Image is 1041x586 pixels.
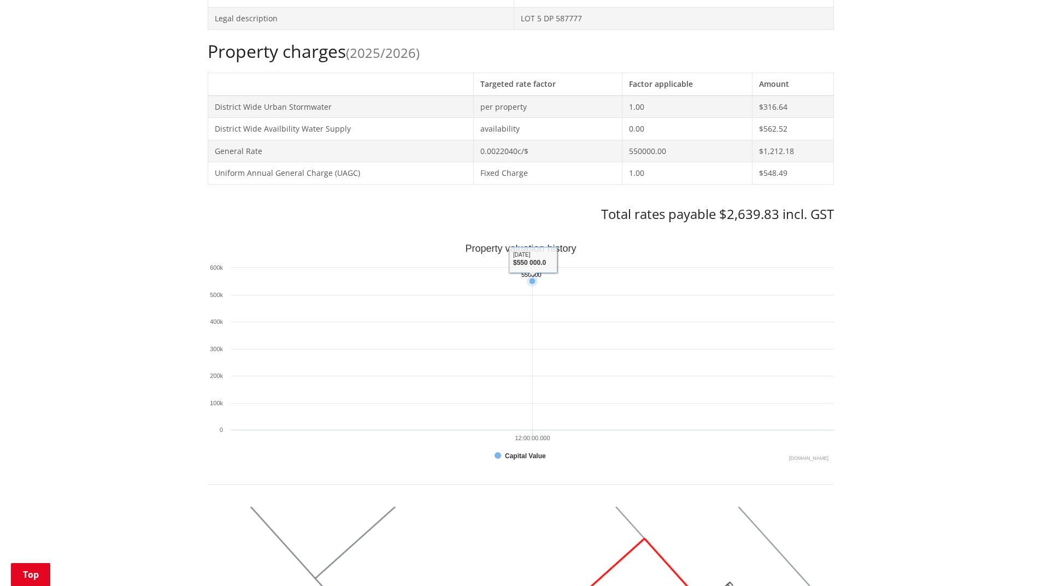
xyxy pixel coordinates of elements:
[465,243,576,254] text: Property valuation history
[210,292,223,298] text: 500k
[991,540,1030,579] iframe: Messenger Launcher
[208,162,473,185] td: Uniform Annual General Charge (UAGC)
[208,244,834,463] div: Property valuation history. Highcharts interactive chart.
[521,271,542,278] text: 550000
[622,140,752,162] td: 550000.00
[208,96,473,118] td: District Wide Urban Stormwater
[622,118,752,140] td: 0.00
[473,96,622,118] td: per property
[473,73,622,95] th: Targeted rate factor
[752,118,833,140] td: $562.52
[752,162,833,185] td: $548.49
[210,264,223,271] text: 600k
[208,206,834,222] h3: Total rates payable $2,639.83 incl. GST
[752,96,833,118] td: $316.64
[346,44,420,62] span: (2025/2026)
[529,277,536,284] path: Sunday, Jun 30, 2024, 550,000. Capital Value.
[752,73,833,95] th: Amount
[208,244,834,463] svg: Interactive chart
[622,96,752,118] td: 1.00
[210,400,223,406] text: 100k
[495,451,548,461] button: Show Capital Value
[208,41,834,62] h2: Property charges
[219,427,222,433] text: 0
[515,435,550,441] text: 12:00:00.000
[473,140,622,162] td: 0.0022040c/$
[210,318,223,325] text: 400k
[208,7,514,29] td: Legal description
[210,346,223,352] text: 300k
[11,563,50,586] a: Top
[208,140,473,162] td: General Rate
[752,140,833,162] td: $1,212.18
[208,118,473,140] td: District Wide Availbility Water Supply
[622,73,752,95] th: Factor applicable
[210,372,223,379] text: 200k
[514,7,833,29] td: LOT 5 DP 587777
[473,162,622,185] td: Fixed Charge
[622,162,752,185] td: 1.00
[789,455,828,461] text: Chart credits: Highcharts.com
[473,118,622,140] td: availability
